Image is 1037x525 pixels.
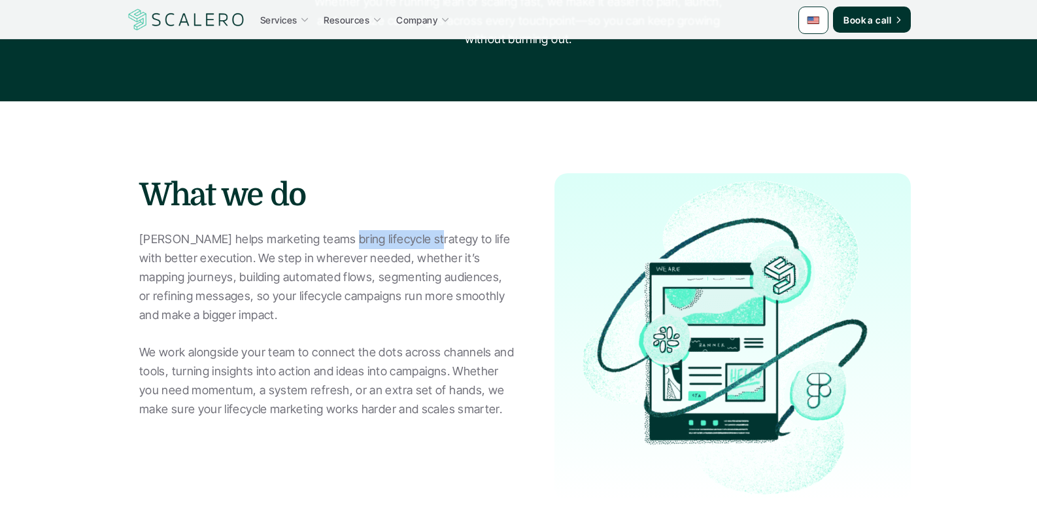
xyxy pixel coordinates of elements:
a: Book a call [833,7,911,33]
h2: What we do [139,173,515,217]
p: [PERSON_NAME] helps marketing teams bring lifecycle strategy to life with better execution. We st... [139,230,515,418]
p: Book a call [843,13,891,27]
img: 🇺🇸 [807,14,820,27]
p: Resources [324,13,369,27]
img: Scalero company logotype [126,7,246,32]
a: Scalero company logotype [126,8,246,31]
p: Company [396,13,437,27]
p: Services [260,13,297,27]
